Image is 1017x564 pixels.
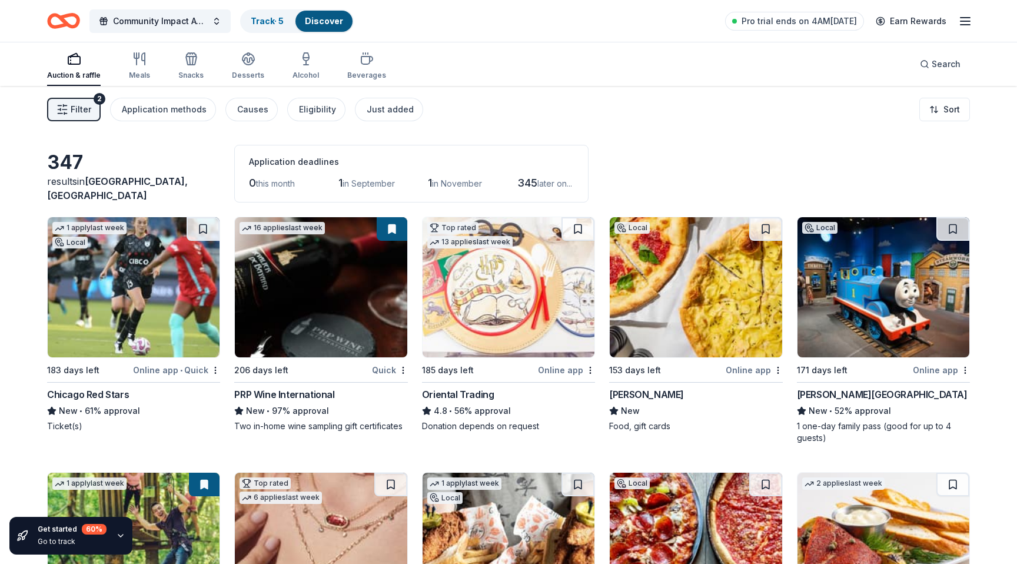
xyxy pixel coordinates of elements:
[343,178,395,188] span: in September
[249,155,574,169] div: Application deadlines
[232,47,264,86] button: Desserts
[537,178,572,188] span: later on...
[725,12,864,31] a: Pro trial ends on 4AM[DATE]
[338,177,343,189] span: 1
[71,102,91,117] span: Filter
[913,363,970,377] div: Online app
[82,524,107,535] div: 60 %
[797,217,970,444] a: Image for Kohl Children's MuseumLocal171 days leftOnline app[PERSON_NAME][GEOGRAPHIC_DATA]New•52%...
[910,52,970,76] button: Search
[240,222,325,234] div: 16 applies last week
[355,98,423,121] button: Just added
[246,404,265,418] span: New
[293,71,319,80] div: Alcohol
[367,102,414,117] div: Just added
[919,98,970,121] button: Sort
[52,222,127,234] div: 1 apply last week
[52,477,127,490] div: 1 apply last week
[422,217,595,432] a: Image for Oriental TradingTop rated13 applieslast week185 days leftOnline appOriental Trading4.8•...
[52,237,88,248] div: Local
[234,404,407,418] div: 97% approval
[517,177,537,189] span: 345
[422,420,595,432] div: Donation depends on request
[428,177,432,189] span: 1
[809,404,827,418] span: New
[299,102,336,117] div: Eligibility
[47,404,220,418] div: 61% approval
[133,363,220,377] div: Online app Quick
[614,222,650,234] div: Local
[225,98,278,121] button: Causes
[427,492,463,504] div: Local
[47,387,129,402] div: Chicago Red Stars
[422,387,494,402] div: Oriental Trading
[422,363,474,377] div: 185 days left
[347,47,386,86] button: Beverages
[287,98,345,121] button: Eligibility
[434,404,447,418] span: 4.8
[47,175,188,201] span: in
[47,175,188,201] span: [GEOGRAPHIC_DATA], [GEOGRAPHIC_DATA]
[797,420,970,444] div: 1 one-day family pass (good for up to 4 guests)
[47,7,80,35] a: Home
[240,9,354,33] button: Track· 5Discover
[726,363,783,377] div: Online app
[797,387,968,402] div: [PERSON_NAME][GEOGRAPHIC_DATA]
[232,71,264,80] div: Desserts
[797,217,969,357] img: Image for Kohl Children's Museum
[251,16,284,26] a: Track· 5
[742,14,857,28] span: Pro trial ends on 4AM[DATE]
[427,477,501,490] div: 1 apply last week
[237,102,268,117] div: Causes
[110,98,216,121] button: Application methods
[614,477,650,489] div: Local
[48,217,220,357] img: Image for Chicago Red Stars
[293,47,319,86] button: Alcohol
[609,387,684,402] div: [PERSON_NAME]
[47,151,220,174] div: 347
[829,406,832,416] span: •
[802,477,885,490] div: 2 applies last week
[609,363,661,377] div: 153 days left
[538,363,595,377] div: Online app
[234,217,407,432] a: Image for PRP Wine International16 applieslast week206 days leftQuickPRP Wine InternationalNew•97...
[79,406,82,416] span: •
[305,16,343,26] a: Discover
[47,174,220,203] div: results
[372,363,408,377] div: Quick
[47,47,101,86] button: Auction & raffle
[427,222,478,234] div: Top rated
[178,47,204,86] button: Snacks
[234,387,334,402] div: PRP Wine International
[797,404,970,418] div: 52% approval
[47,363,99,377] div: 183 days left
[234,420,407,432] div: Two in-home wine sampling gift certificates
[129,71,150,80] div: Meals
[113,14,207,28] span: Community Impact Awards
[47,71,101,80] div: Auction & raffle
[180,366,182,375] span: •
[178,71,204,80] div: Snacks
[89,9,231,33] button: Community Impact Awards
[423,217,594,357] img: Image for Oriental Trading
[609,217,782,432] a: Image for Bar SalottoLocal153 days leftOnline app[PERSON_NAME]NewFood, gift cards
[943,102,960,117] span: Sort
[249,177,256,189] span: 0
[59,404,78,418] span: New
[234,363,288,377] div: 206 days left
[235,217,407,357] img: Image for PRP Wine International
[869,11,953,32] a: Earn Rewards
[621,404,640,418] span: New
[422,404,595,418] div: 56% approval
[427,236,513,248] div: 13 applies last week
[432,178,482,188] span: in November
[240,477,291,489] div: Top rated
[449,406,452,416] span: •
[347,71,386,80] div: Beverages
[47,98,101,121] button: Filter2
[256,178,295,188] span: this month
[94,93,105,105] div: 2
[267,406,270,416] span: •
[47,420,220,432] div: Ticket(s)
[47,217,220,432] a: Image for Chicago Red Stars1 applylast weekLocal183 days leftOnline app•QuickChicago Red StarsNew...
